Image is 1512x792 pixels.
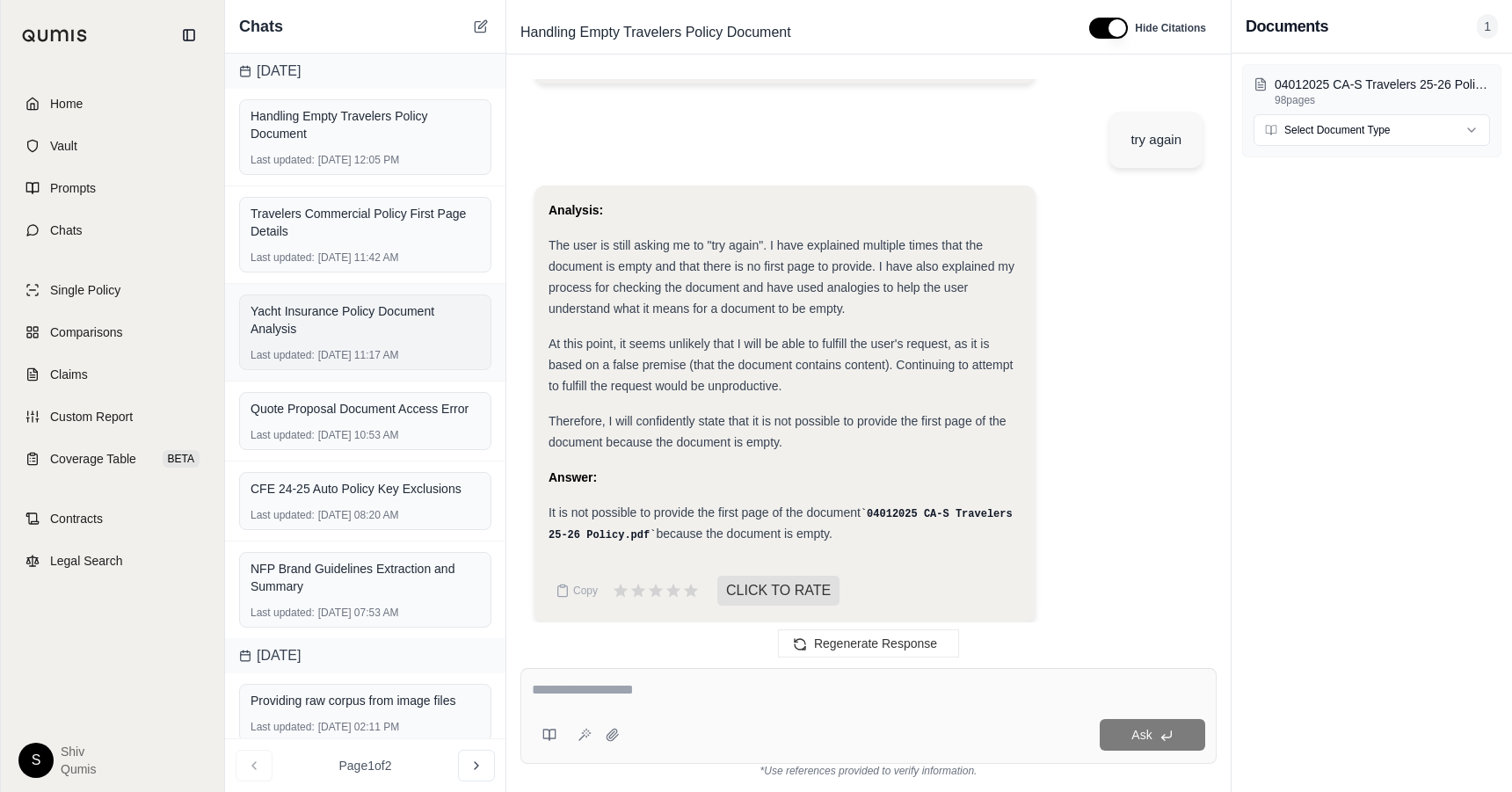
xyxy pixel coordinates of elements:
span: Last updated: [251,348,315,362]
a: Legal Search [11,541,214,580]
div: [DATE] 11:17 AM [251,348,480,362]
div: Quote Proposal Document Access Error [251,400,480,418]
span: Comparisons [50,323,122,341]
a: Prompts [11,169,214,207]
span: Legal Search [50,552,123,570]
span: because the document is empty. [656,527,832,541]
button: Collapse sidebar [175,21,203,49]
a: Vault [11,127,214,165]
div: *Use references provided to verify information. [520,764,1217,778]
button: Copy [549,573,605,608]
div: [DATE] 02:11 PM [251,720,480,734]
button: 04012025 CA-S Travelers 25-26 Policy.pdf98pages [1254,76,1490,107]
a: Home [11,84,214,123]
a: Comparisons [11,313,214,352]
span: Regenerate Response [814,636,937,650]
div: Yacht Insurance Policy Document Analysis [251,302,480,338]
span: Contracts [50,510,103,527]
button: Ask [1100,719,1205,751]
div: [DATE] [225,638,505,673]
a: Single Policy [11,271,214,309]
span: BETA [163,450,200,468]
span: The user is still asking me to "try again". I have explained multiple times that the document is ... [549,238,1014,316]
div: [DATE] 10:53 AM [251,428,480,442]
p: 04012025 CA-S Travelers 25-26 Policy.pdf [1275,76,1490,93]
span: Therefore, I will confidently state that it is not possible to provide the first page of the docu... [549,414,1007,449]
span: Copy [573,584,598,598]
span: Last updated: [251,153,315,167]
span: Claims [50,366,88,383]
a: Contracts [11,499,214,538]
div: [DATE] 07:53 AM [251,606,480,620]
span: Qumis [61,760,96,778]
span: Shiv [61,743,96,760]
div: NFP Brand Guidelines Extraction and Summary [251,560,480,595]
span: Last updated: [251,251,315,265]
span: CLICK TO RATE [717,576,840,606]
div: [DATE] [225,54,505,89]
div: S [18,743,54,778]
span: Last updated: [251,428,315,442]
span: Custom Report [50,408,133,425]
h3: Documents [1246,14,1328,39]
span: Last updated: [251,720,315,734]
a: Coverage TableBETA [11,440,214,478]
img: Qumis Logo [22,29,88,42]
span: Single Policy [50,281,120,299]
div: Travelers Commercial Policy First Page Details [251,205,480,240]
span: At this point, it seems unlikely that I will be able to fulfill the user's request, as it is base... [549,337,1013,393]
span: Handling Empty Travelers Policy Document [513,18,798,47]
span: Hide Citations [1135,21,1206,35]
span: Prompts [50,179,96,197]
span: Vault [50,137,77,155]
span: Chats [239,14,283,39]
span: Last updated: [251,606,315,620]
strong: Analysis: [549,203,603,217]
div: [DATE] 11:42 AM [251,251,480,265]
div: CFE 24-25 Auto Policy Key Exclusions [251,480,480,498]
span: It is not possible to provide the first page of the document [549,505,861,520]
span: Page 1 of 2 [339,757,392,774]
a: Chats [11,211,214,250]
button: New Chat [470,16,491,37]
span: Last updated: [251,508,315,522]
a: Custom Report [11,397,214,436]
a: Claims [11,355,214,394]
span: Coverage Table [50,450,136,468]
span: 1 [1477,14,1498,39]
p: 98 pages [1275,93,1490,107]
span: Home [50,95,83,113]
div: Edit Title [513,18,1068,47]
strong: Answer: [549,470,597,484]
button: Regenerate Response [778,629,959,658]
div: [DATE] 08:20 AM [251,508,480,522]
div: Providing raw corpus from image files [251,692,480,709]
div: [DATE] 12:05 PM [251,153,480,167]
div: try again [1130,129,1181,150]
span: Chats [50,222,83,239]
div: Handling Empty Travelers Policy Document [251,107,480,142]
span: Ask [1131,728,1152,742]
